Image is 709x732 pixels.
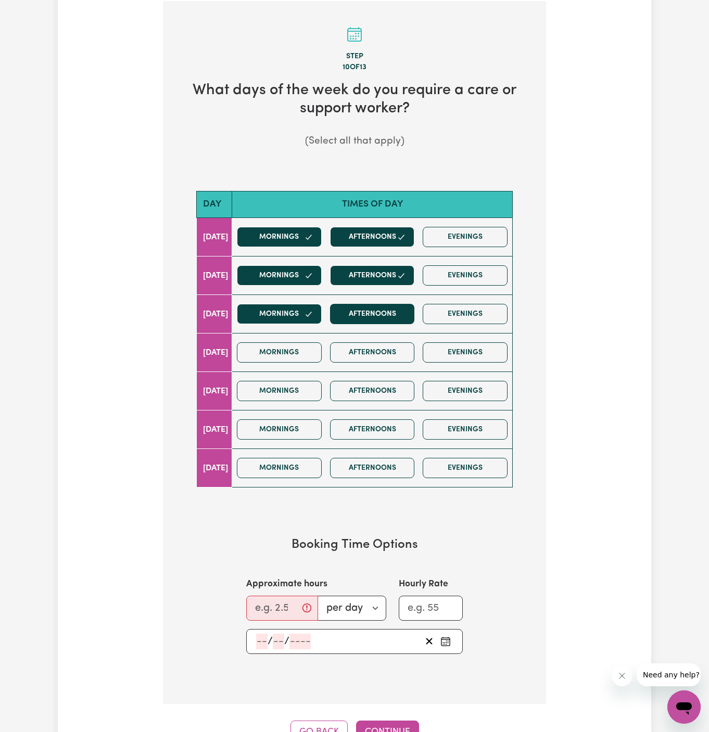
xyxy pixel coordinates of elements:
[256,634,268,649] input: --
[197,333,232,372] td: [DATE]
[423,304,508,324] button: Evenings
[423,419,508,440] button: Evenings
[237,419,322,440] button: Mornings
[330,419,415,440] button: Afternoons
[330,304,415,324] button: Afternoons
[330,381,415,401] button: Afternoons
[246,596,318,621] input: e.g. 2.5
[330,265,415,286] button: Afternoons
[197,256,232,295] td: [DATE]
[637,663,701,686] iframe: Message from company
[421,634,437,649] button: Clear start date
[423,227,508,247] button: Evenings
[289,634,311,649] input: ----
[330,227,415,247] button: Afternoons
[197,449,232,487] td: [DATE]
[232,191,513,217] th: Times of day
[423,458,508,478] button: Evenings
[268,636,273,647] span: /
[330,342,415,363] button: Afternoons
[423,342,508,363] button: Evenings
[197,191,232,217] th: Day
[180,82,529,118] h2: What days of the week do you require a care or support worker?
[237,458,322,478] button: Mornings
[180,62,529,73] div: 10 of 13
[612,665,632,686] iframe: Close message
[196,537,513,553] h3: Booking Time Options
[180,134,529,149] p: (Select all that apply)
[667,690,701,724] iframe: Button to launch messaging window
[423,265,508,286] button: Evenings
[237,381,322,401] button: Mornings
[284,636,289,647] span: /
[399,596,463,621] input: e.g. 55
[197,372,232,410] td: [DATE]
[330,458,415,478] button: Afternoons
[237,227,322,247] button: Mornings
[197,295,232,333] td: [DATE]
[237,342,322,363] button: Mornings
[197,410,232,449] td: [DATE]
[180,51,529,62] div: Step
[399,577,448,591] label: Hourly Rate
[437,634,454,649] button: Pick an approximate start date
[423,381,508,401] button: Evenings
[273,634,284,649] input: --
[237,304,322,324] button: Mornings
[246,577,327,591] label: Approximate hours
[237,265,322,286] button: Mornings
[197,218,232,256] td: [DATE]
